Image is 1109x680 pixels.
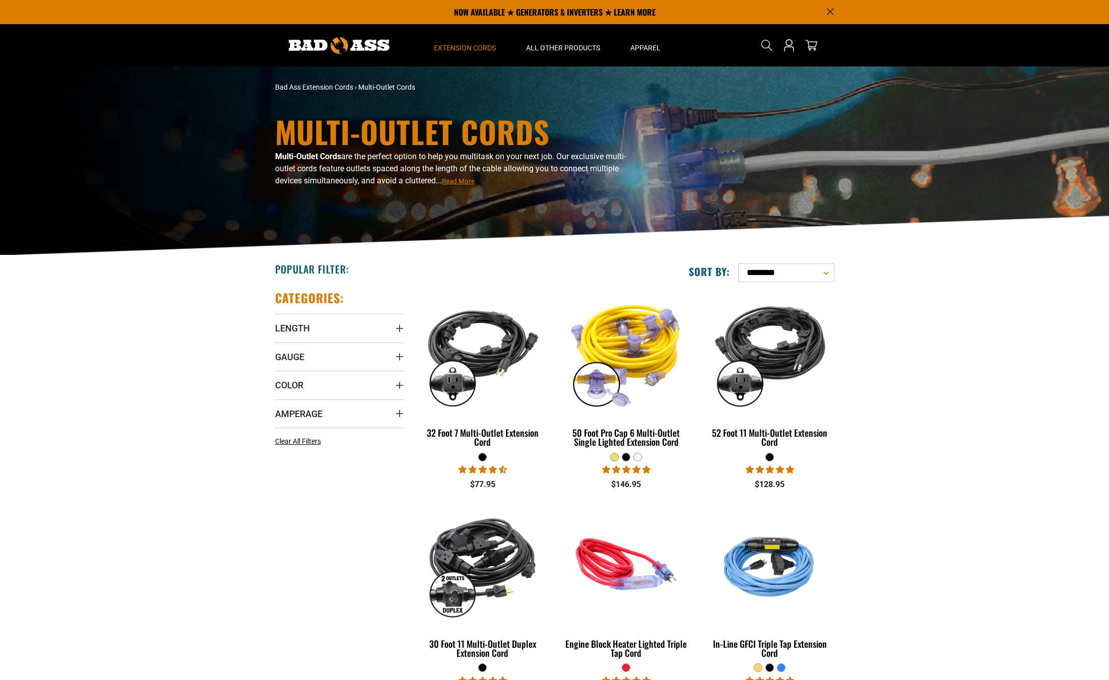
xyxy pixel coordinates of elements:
[419,295,546,411] img: black
[705,639,834,657] div: In-Line GFCI Triple Tap Extension Cord
[419,501,547,663] a: black 30 Foot 11 Multi-Outlet Duplex Extension Cord
[275,262,349,276] h2: Popular Filter:
[562,639,690,657] div: Engine Block Heater Lighted Triple Tap Cord
[562,501,690,663] a: red Engine Block Heater Lighted Triple Tap Cord
[562,428,690,446] div: 50 Foot Pro Cap 6 Multi-Outlet Single Lighted Extension Cord
[759,37,775,53] summary: Search
[275,83,353,91] a: Bad Ass Extension Cords
[630,43,661,52] span: Apparel
[706,506,833,622] img: Light Blue
[689,265,730,278] label: Sort by:
[355,83,357,91] span: ›
[275,343,404,371] summary: Gauge
[275,152,341,161] b: Multi-Outlet Cords
[746,465,794,474] span: 4.95 stars
[275,399,404,428] summary: Amperage
[705,501,834,663] a: Light Blue In-Line GFCI Triple Tap Extension Cord
[526,43,600,52] span: All Other Products
[275,371,404,399] summary: Color
[562,290,690,452] a: yellow 50 Foot Pro Cap 6 Multi-Outlet Single Lighted Extension Cord
[419,479,547,491] div: $77.95
[615,24,676,66] summary: Apparel
[275,314,404,342] summary: Length
[562,479,690,491] div: $146.95
[275,116,643,147] h1: Multi-Outlet Cords
[275,379,303,391] span: Color
[275,322,310,334] span: Length
[419,639,547,657] div: 30 Foot 11 Multi-Outlet Duplex Extension Cord
[275,152,626,185] span: are the perfect option to help you multitask on your next job. Our exclusive multi-outlet cords f...
[419,24,511,66] summary: Extension Cords
[442,177,475,185] span: Read More
[289,37,389,54] img: Bad Ass Extension Cords
[459,465,507,474] span: 4.74 stars
[705,428,834,446] div: 52 Foot 11 Multi-Outlet Extension Cord
[358,83,415,91] span: Multi-Outlet Cords
[275,436,325,447] a: Clear All Filters
[602,465,650,474] span: 4.80 stars
[705,479,834,491] div: $128.95
[563,295,690,411] img: yellow
[705,290,834,452] a: black 52 Foot 11 Multi-Outlet Extension Cord
[275,290,345,306] h2: Categories:
[706,295,833,411] img: black
[563,506,690,622] img: red
[511,24,615,66] summary: All Other Products
[419,506,546,622] img: black
[275,351,304,363] span: Gauge
[275,437,321,445] span: Clear All Filters
[275,82,643,93] nav: breadcrumbs
[275,408,322,420] span: Amperage
[434,43,496,52] span: Extension Cords
[419,290,547,452] a: black 32 Foot 7 Multi-Outlet Extension Cord
[419,428,547,446] div: 32 Foot 7 Multi-Outlet Extension Cord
